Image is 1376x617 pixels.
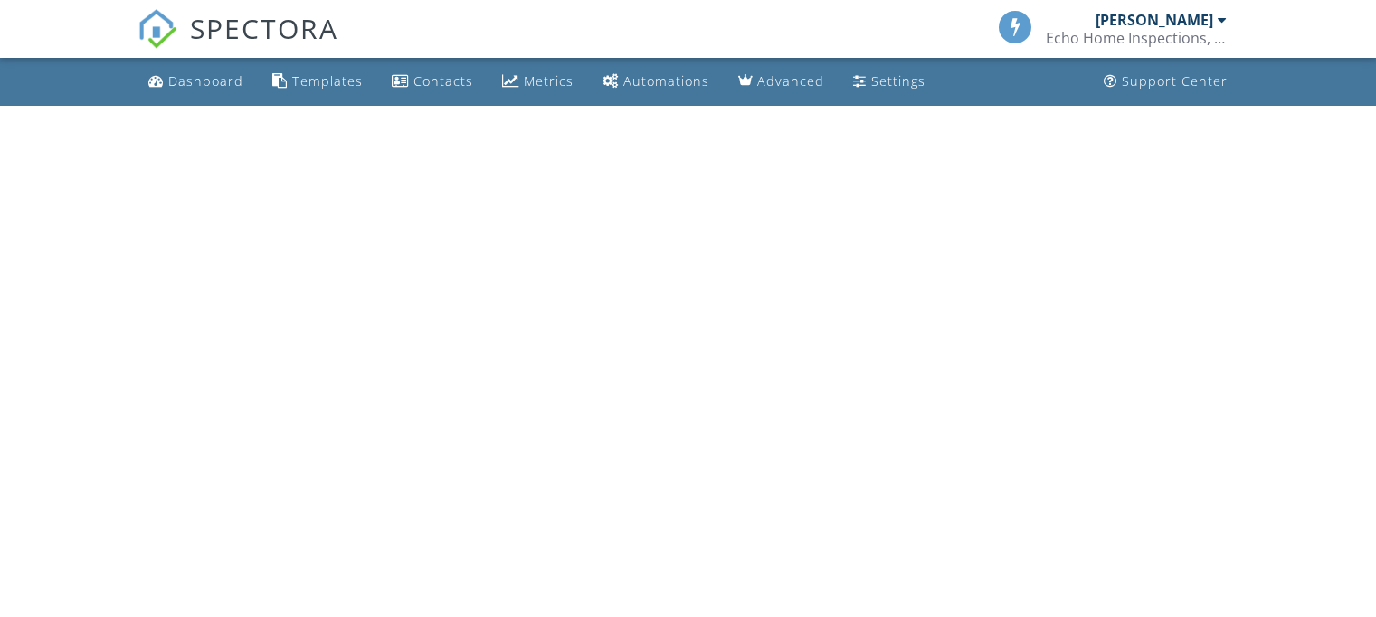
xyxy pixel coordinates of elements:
[265,65,370,99] a: Templates
[190,9,338,47] span: SPECTORA
[1096,65,1235,99] a: Support Center
[731,65,831,99] a: Advanced
[871,72,925,90] div: Settings
[846,65,933,99] a: Settings
[524,72,574,90] div: Metrics
[595,65,716,99] a: Automations (Basic)
[141,65,251,99] a: Dashboard
[495,65,581,99] a: Metrics
[623,72,709,90] div: Automations
[413,72,473,90] div: Contacts
[384,65,480,99] a: Contacts
[1046,29,1227,47] div: Echo Home Inspections, LLC
[138,24,338,62] a: SPECTORA
[168,72,243,90] div: Dashboard
[1122,72,1228,90] div: Support Center
[1096,11,1213,29] div: [PERSON_NAME]
[138,9,177,49] img: The Best Home Inspection Software - Spectora
[292,72,363,90] div: Templates
[757,72,824,90] div: Advanced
